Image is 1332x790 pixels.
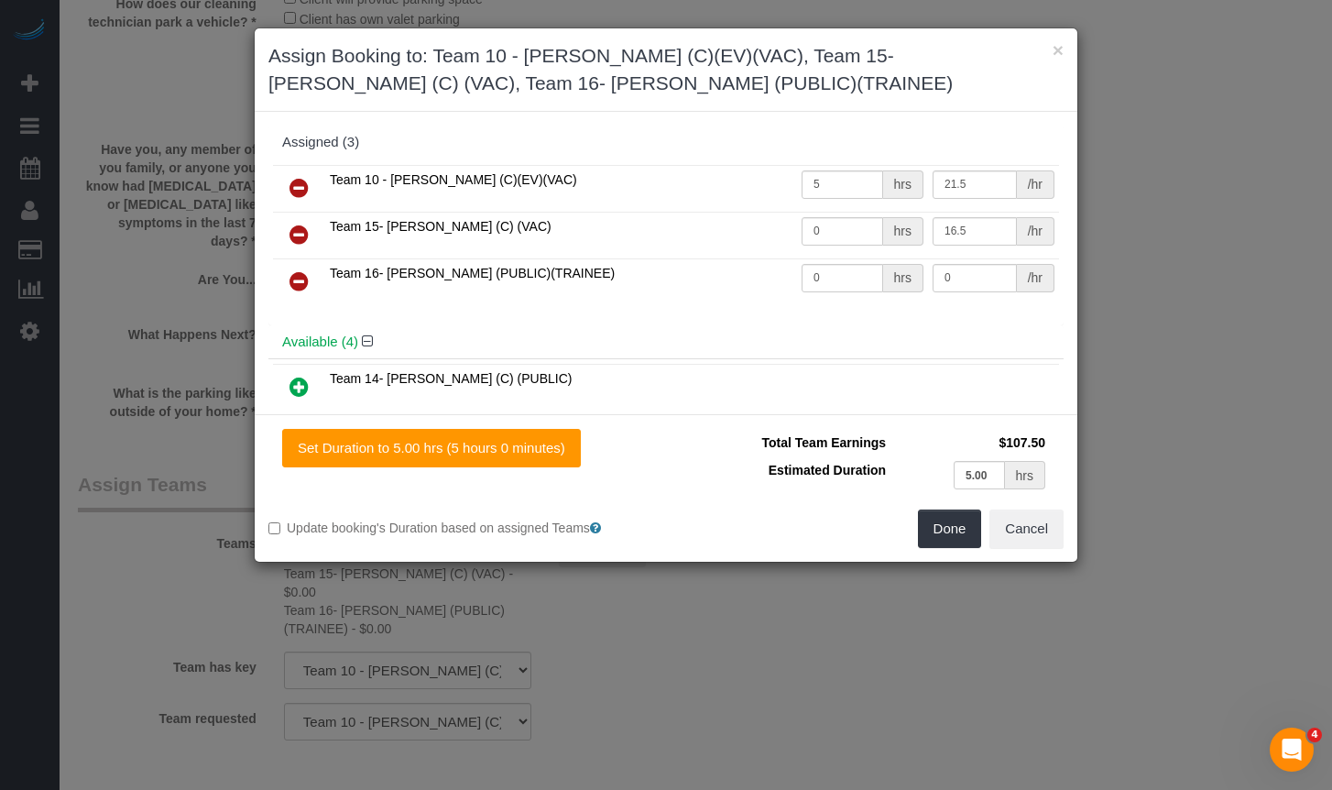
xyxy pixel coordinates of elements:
[268,519,652,537] label: Update booking's Duration based on assigned Teams
[268,522,280,534] input: Update booking's Duration based on assigned Teams
[330,266,615,280] span: Team 16- [PERSON_NAME] (PUBLIC)(TRAINEE)
[1017,264,1054,292] div: /hr
[282,135,1050,150] div: Assigned (3)
[883,217,923,246] div: hrs
[268,42,1064,97] h3: Assign Booking to: Team 10 - [PERSON_NAME] (C)(EV)(VAC), Team 15- [PERSON_NAME] (C) (VAC), Team 1...
[1017,217,1054,246] div: /hr
[769,463,886,477] span: Estimated Duration
[1053,40,1064,60] button: ×
[282,429,581,467] button: Set Duration to 5.00 hrs (5 hours 0 minutes)
[282,335,1050,350] h4: Available (4)
[883,264,923,292] div: hrs
[918,510,982,548] button: Done
[330,371,573,386] span: Team 14- [PERSON_NAME] (C) (PUBLIC)
[680,429,890,456] td: Total Team Earnings
[1017,170,1054,199] div: /hr
[883,170,923,199] div: hrs
[1270,728,1314,772] iframe: Intercom live chat
[890,429,1050,456] td: $107.50
[330,172,577,187] span: Team 10 - [PERSON_NAME] (C)(EV)(VAC)
[330,219,551,234] span: Team 15- [PERSON_NAME] (C) (VAC)
[1307,728,1322,742] span: 4
[1005,461,1045,489] div: hrs
[989,510,1064,548] button: Cancel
